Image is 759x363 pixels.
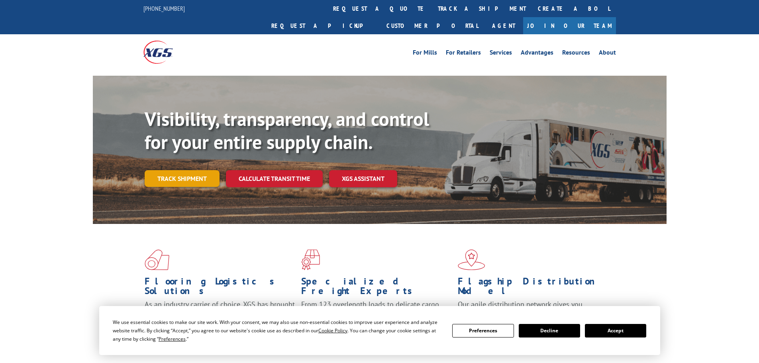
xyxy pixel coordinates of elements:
[585,324,646,337] button: Accept
[446,49,481,58] a: For Retailers
[265,17,380,34] a: Request a pickup
[113,318,443,343] div: We use essential cookies to make our site work. With your consent, we may also use non-essential ...
[599,49,616,58] a: About
[159,336,186,342] span: Preferences
[145,277,295,300] h1: Flooring Logistics Solutions
[521,49,553,58] a: Advantages
[490,49,512,58] a: Services
[413,49,437,58] a: For Mills
[519,324,580,337] button: Decline
[484,17,523,34] a: Agent
[301,300,452,335] p: From 123 overlength loads to delicate cargo, our experienced staff knows the best way to move you...
[145,106,429,154] b: Visibility, transparency, and control for your entire supply chain.
[145,249,169,270] img: xgs-icon-total-supply-chain-intelligence-red
[458,249,485,270] img: xgs-icon-flagship-distribution-model-red
[329,170,397,187] a: XGS ASSISTANT
[458,277,608,300] h1: Flagship Distribution Model
[562,49,590,58] a: Resources
[318,327,347,334] span: Cookie Policy
[301,277,452,300] h1: Specialized Freight Experts
[380,17,484,34] a: Customer Portal
[523,17,616,34] a: Join Our Team
[226,170,323,187] a: Calculate transit time
[452,324,514,337] button: Preferences
[301,249,320,270] img: xgs-icon-focused-on-flooring-red
[458,300,604,318] span: Our agile distribution network gives you nationwide inventory management on demand.
[145,300,295,328] span: As an industry carrier of choice, XGS has brought innovation and dedication to flooring logistics...
[99,306,660,355] div: Cookie Consent Prompt
[143,4,185,12] a: [PHONE_NUMBER]
[145,170,220,187] a: Track shipment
